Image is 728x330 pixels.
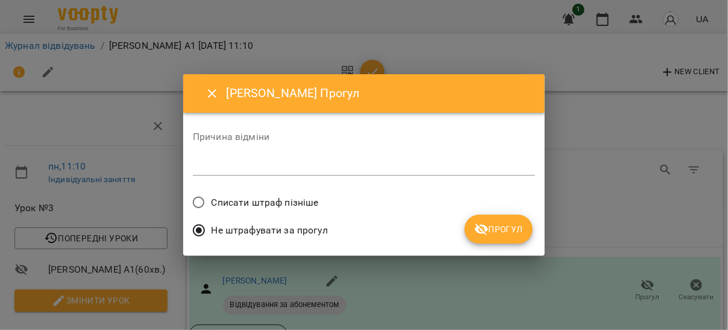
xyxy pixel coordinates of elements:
h6: [PERSON_NAME] Прогул [227,84,530,103]
span: Прогул [474,222,523,236]
label: Причина відміни [193,132,535,142]
button: Close [198,79,227,108]
button: Прогул [465,215,533,244]
span: Списати штраф пізніше [212,195,319,210]
span: Не штрафувати за прогул [212,223,328,238]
